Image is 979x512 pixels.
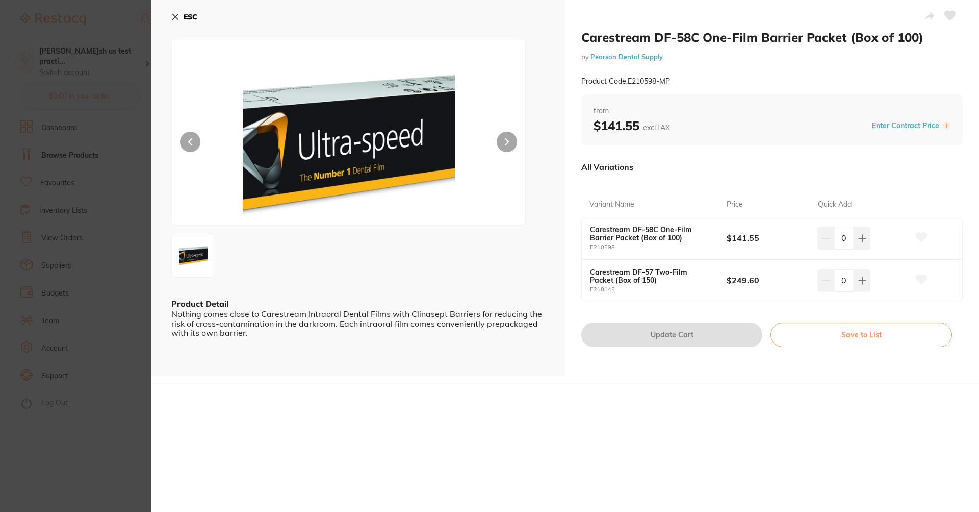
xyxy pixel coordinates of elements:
p: Price [727,200,743,210]
button: ESC [171,8,197,26]
img: MTQ1LmpwZw [243,64,455,225]
b: $249.60 [727,275,809,286]
span: from [594,106,950,116]
b: $141.55 [727,232,809,243]
a: Pearson Dental Supply [590,53,663,61]
small: E210598 [590,244,727,251]
b: Product Detail [171,299,228,309]
p: All Variations [581,162,633,172]
label: i [942,121,950,130]
img: MTQ1LmpwZw [175,241,212,270]
div: Nothing comes close to Carestream Intraoral Dental Films with Clinasept Barriers for reducing the... [171,309,545,337]
b: ESC [184,12,197,21]
small: by [581,53,963,61]
b: Carestream DF-58C One-Film Barrier Packet (Box of 100) [590,226,713,242]
button: Update Cart [581,323,762,347]
p: Variant Name [589,200,634,210]
p: Quick Add [818,200,852,210]
h2: Carestream DF-58C One-Film Barrier Packet (Box of 100) [581,30,963,45]
small: Product Code: E210598-MP [581,77,670,86]
button: Save to List [770,323,952,347]
span: excl. TAX [643,123,670,132]
b: Carestream DF-57 Two-Film Packet (Box of 150) [590,268,713,284]
button: Enter Contract Price [869,121,942,131]
b: $141.55 [594,118,670,133]
small: E210145 [590,286,727,293]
